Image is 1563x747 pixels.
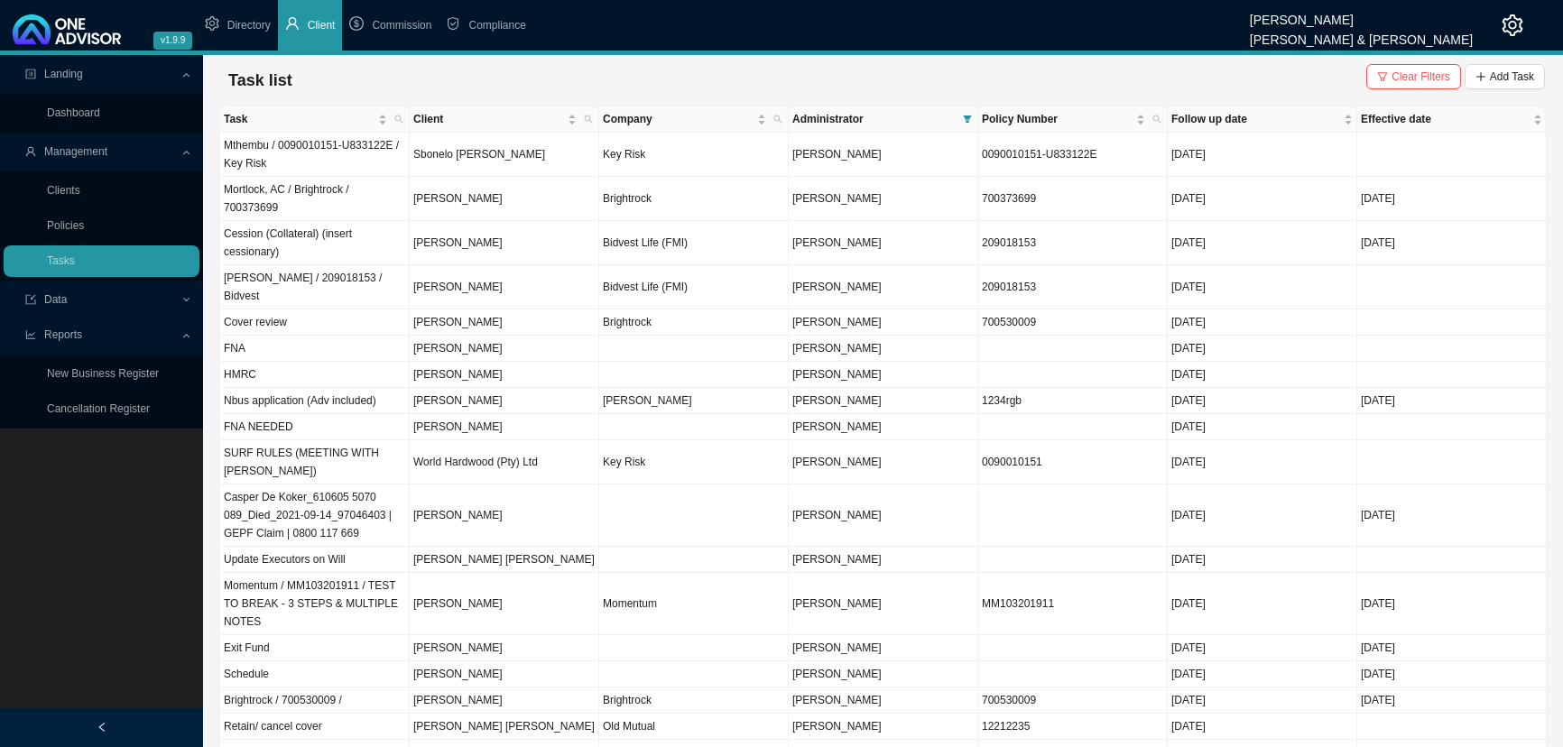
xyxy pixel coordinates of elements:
[792,553,882,566] span: [PERSON_NAME]
[1168,440,1357,484] td: [DATE]
[978,265,1168,309] td: 209018153
[584,115,593,124] span: search
[220,388,410,414] td: Nbus application (Adv included)
[220,687,410,714] td: Brightrock / 700530009 /
[1357,484,1547,547] td: [DATE]
[44,68,83,80] span: Landing
[792,509,882,521] span: [PERSON_NAME]
[1168,133,1357,177] td: [DATE]
[1250,5,1473,24] div: [PERSON_NAME]
[446,16,460,31] span: safety
[599,687,789,714] td: Brightrock
[13,14,121,44] img: 2df55531c6924b55f21c4cf5d4484680-logo-light.svg
[47,106,100,119] a: Dashboard
[1168,106,1357,133] th: Follow up date
[1168,177,1357,221] td: [DATE]
[410,336,599,362] td: [PERSON_NAME]
[410,265,599,309] td: [PERSON_NAME]
[468,19,525,32] span: Compliance
[220,573,410,635] td: Momentum / MM103201911 / TEST TO BREAK - 3 STEPS & MULTIPLE NOTES
[959,106,976,132] span: filter
[1357,177,1547,221] td: [DATE]
[1377,71,1388,82] span: filter
[792,420,882,433] span: [PERSON_NAME]
[25,329,36,340] span: line-chart
[410,133,599,177] td: Sbonelo [PERSON_NAME]
[1357,635,1547,661] td: [DATE]
[1490,68,1534,86] span: Add Task
[792,597,882,610] span: [PERSON_NAME]
[308,19,336,32] span: Client
[410,573,599,635] td: [PERSON_NAME]
[599,221,789,265] td: Bidvest Life (FMI)
[978,221,1168,265] td: 209018153
[220,133,410,177] td: Mthembu / 0090010151-U833122E / Key Risk
[413,110,564,128] span: Client
[978,687,1168,714] td: 700530009
[44,293,67,306] span: Data
[792,456,882,468] span: [PERSON_NAME]
[978,309,1168,336] td: 700530009
[1465,64,1545,89] button: Add Task
[599,309,789,336] td: Brightrock
[1366,64,1461,89] button: Clear Filters
[1168,362,1357,388] td: [DATE]
[220,309,410,336] td: Cover review
[220,265,410,309] td: [PERSON_NAME] / 209018153 / Bidvest
[205,16,219,31] span: setting
[792,192,882,205] span: [PERSON_NAME]
[978,177,1168,221] td: 700373699
[770,106,786,132] span: search
[410,388,599,414] td: [PERSON_NAME]
[1168,265,1357,309] td: [DATE]
[1357,661,1547,687] td: [DATE]
[599,440,789,484] td: Key Risk
[47,367,159,380] a: New Business Register
[792,316,882,328] span: [PERSON_NAME]
[220,362,410,388] td: HMRC
[224,110,375,128] span: Task
[410,687,599,714] td: [PERSON_NAME]
[285,16,300,31] span: user
[978,440,1168,484] td: 0090010151
[792,394,882,407] span: [PERSON_NAME]
[47,184,80,197] a: Clients
[792,368,882,381] span: [PERSON_NAME]
[220,484,410,547] td: Casper De Koker_610605 5070 089_Died_2021-09-14_97046403 | GEPF Claim | 0800 117 669
[599,133,789,177] td: Key Risk
[1357,106,1547,133] th: Effective date
[599,265,789,309] td: Bidvest Life (FMI)
[349,16,364,31] span: dollar
[410,106,599,133] th: Client
[978,388,1168,414] td: 1234rgb
[220,661,410,687] td: Schedule
[47,254,75,267] a: Tasks
[792,148,882,161] span: [PERSON_NAME]
[792,110,956,128] span: Administrator
[220,106,410,133] th: Task
[792,641,882,654] span: [PERSON_NAME]
[1392,68,1450,86] span: Clear Filters
[963,115,972,124] span: filter
[410,362,599,388] td: [PERSON_NAME]
[410,414,599,440] td: [PERSON_NAME]
[1168,687,1357,714] td: [DATE]
[25,294,36,305] span: import
[1168,221,1357,265] td: [DATE]
[44,328,82,341] span: Reports
[1357,573,1547,635] td: [DATE]
[410,177,599,221] td: [PERSON_NAME]
[1168,635,1357,661] td: [DATE]
[580,106,597,132] span: search
[599,714,789,740] td: Old Mutual
[1168,388,1357,414] td: [DATE]
[97,722,107,733] span: left
[792,342,882,355] span: [PERSON_NAME]
[978,106,1168,133] th: Policy Number
[599,106,789,133] th: Company
[47,219,84,232] a: Policies
[227,19,271,32] span: Directory
[792,668,882,680] span: [PERSON_NAME]
[220,440,410,484] td: SURF RULES (MEETING WITH [PERSON_NAME])
[220,635,410,661] td: Exit Fund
